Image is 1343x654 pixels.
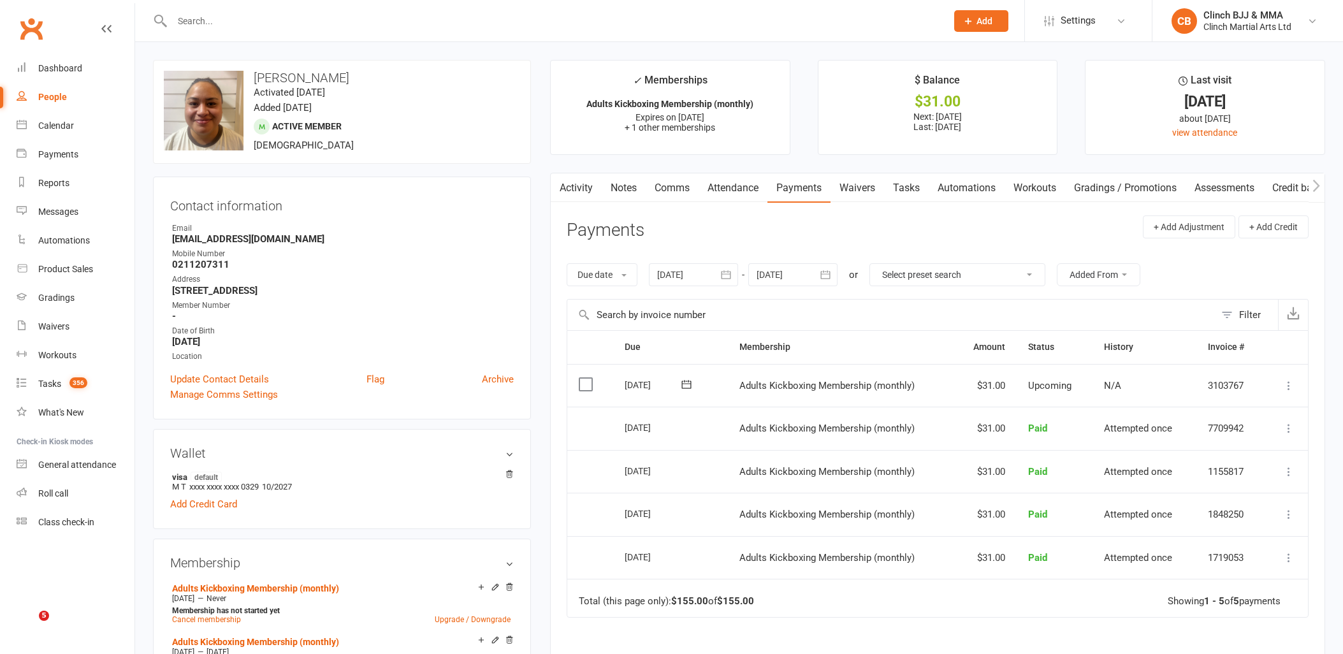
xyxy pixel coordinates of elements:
[1196,536,1264,579] td: 1719053
[739,466,915,477] span: Adults Kickboxing Membership (monthly)
[17,398,134,427] a: What's New
[1204,595,1224,607] strong: 1 - 5
[38,488,68,498] div: Roll call
[1028,380,1071,391] span: Upcoming
[254,87,325,98] time: Activated [DATE]
[38,149,78,159] div: Payments
[830,112,1046,132] p: Next: [DATE] Last: [DATE]
[38,517,94,527] div: Class check-in
[635,112,704,122] span: Expires on [DATE]
[38,92,67,102] div: People
[435,615,511,624] a: Upgrade / Downgrade
[17,54,134,83] a: Dashboard
[172,351,514,363] div: Location
[728,331,954,363] th: Membership
[1143,215,1235,238] button: + Add Adjustment
[830,95,1046,108] div: $31.00
[1057,263,1140,286] button: Added From
[1196,364,1264,407] td: 3103767
[172,325,514,337] div: Date of Birth
[17,451,134,479] a: General attendance kiosk mode
[172,248,514,260] div: Mobile Number
[646,173,699,203] a: Comms
[567,300,1215,330] input: Search by invoice number
[954,536,1017,579] td: $31.00
[602,173,646,203] a: Notes
[1017,331,1093,363] th: Status
[69,377,87,388] span: 356
[38,264,93,274] div: Product Sales
[482,372,514,387] a: Archive
[172,222,514,235] div: Email
[172,285,514,296] strong: [STREET_ADDRESS]
[1028,466,1047,477] span: Paid
[739,509,915,520] span: Adults Kickboxing Membership (monthly)
[633,72,708,96] div: Memberships
[699,173,767,203] a: Attendance
[17,508,134,537] a: Class kiosk mode
[1238,215,1309,238] button: + Add Credit
[1104,509,1172,520] span: Attempted once
[625,375,683,395] div: [DATE]
[739,423,915,434] span: Adults Kickboxing Membership (monthly)
[170,372,269,387] a: Update Contact Details
[38,120,74,131] div: Calendar
[954,364,1017,407] td: $31.00
[671,595,708,607] strong: $155.00
[929,173,1005,203] a: Automations
[254,140,354,151] span: [DEMOGRAPHIC_DATA]
[39,611,49,621] span: 5
[207,594,226,603] span: Never
[884,173,929,203] a: Tasks
[1104,423,1172,434] span: Attempted once
[367,372,384,387] a: Flag
[38,460,116,470] div: General attendance
[38,379,61,389] div: Tasks
[17,83,134,112] a: People
[254,102,312,113] time: Added [DATE]
[38,293,75,303] div: Gradings
[567,263,637,286] button: Due date
[1196,450,1264,493] td: 1155817
[1104,380,1121,391] span: N/A
[1028,552,1047,563] span: Paid
[172,273,514,286] div: Address
[17,112,134,140] a: Calendar
[170,497,237,512] a: Add Credit Card
[1097,112,1313,126] div: about [DATE]
[17,479,134,508] a: Roll call
[1065,173,1186,203] a: Gradings / Promotions
[1203,21,1291,33] div: Clinch Martial Arts Ltd
[1196,493,1264,536] td: 1848250
[1196,407,1264,450] td: 7709942
[17,284,134,312] a: Gradings
[579,596,754,607] div: Total (this page only): of
[38,350,76,360] div: Workouts
[15,13,47,45] a: Clubworx
[170,446,514,460] h3: Wallet
[172,300,514,312] div: Member Number
[172,583,339,593] a: Adults Kickboxing Membership (monthly)
[739,380,915,391] span: Adults Kickboxing Membership (monthly)
[189,482,259,491] span: xxxx xxxx xxxx 0329
[1097,95,1313,108] div: [DATE]
[1005,173,1065,203] a: Workouts
[1186,173,1263,203] a: Assessments
[1215,300,1278,330] button: Filter
[1179,72,1231,95] div: Last visit
[954,407,1017,450] td: $31.00
[633,75,641,87] i: ✓
[170,470,514,493] li: M T
[172,336,514,347] strong: [DATE]
[17,169,134,198] a: Reports
[586,99,753,109] strong: Adults Kickboxing Membership (monthly)
[164,71,243,150] img: image1752731486.png
[17,198,134,226] a: Messages
[13,611,43,641] iframe: Intercom live chat
[1104,552,1172,563] span: Attempted once
[1172,127,1237,138] a: view attendance
[1104,466,1172,477] span: Attempted once
[1061,6,1096,35] span: Settings
[38,321,69,331] div: Waivers
[767,173,831,203] a: Payments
